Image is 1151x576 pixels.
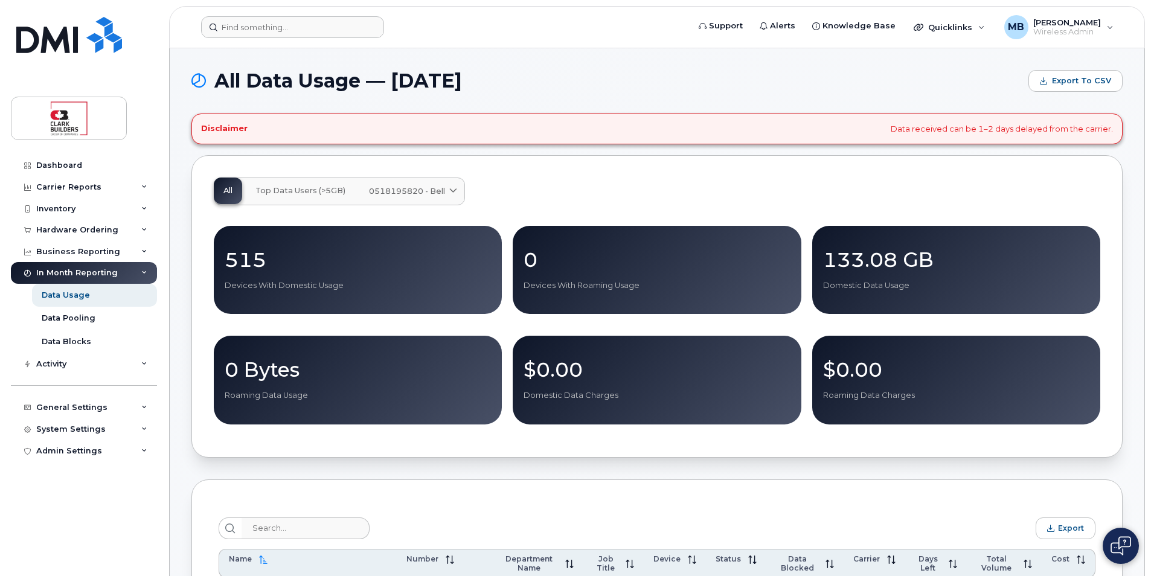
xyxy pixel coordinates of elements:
[229,554,252,563] span: Name
[225,359,491,380] p: 0 Bytes
[593,554,618,572] span: Job Title
[1028,70,1123,92] button: Export to CSV
[823,280,1089,291] p: Domestic Data Usage
[1052,75,1111,86] span: Export to CSV
[776,554,818,572] span: Data Blocked
[915,554,941,572] span: Days Left
[823,390,1089,401] p: Roaming Data Charges
[716,554,741,563] span: Status
[191,114,1123,144] div: Data received can be 1–2 days delayed from the carrier.
[976,554,1016,572] span: Total Volume
[524,280,790,291] p: Devices With Roaming Usage
[1111,536,1131,555] img: Open chat
[225,249,491,270] p: 515
[853,554,880,563] span: Carrier
[214,72,462,90] span: All Data Usage — [DATE]
[242,517,370,539] input: Search...
[524,390,790,401] p: Domestic Data Charges
[255,186,345,196] span: Top Data Users (>5GB)
[201,124,248,133] h4: Disclaimer
[524,249,790,270] p: 0
[653,554,681,563] span: Device
[1051,554,1069,563] span: Cost
[823,249,1089,270] p: 133.08 GB
[225,280,491,291] p: Devices With Domestic Usage
[369,185,445,197] span: 0518195820 - Bell
[823,359,1089,380] p: $0.00
[500,554,558,572] span: Department Name
[1058,523,1084,533] span: Export
[359,178,464,205] a: 0518195820 - Bell
[524,359,790,380] p: $0.00
[406,554,438,563] span: Number
[225,390,491,401] p: Roaming Data Usage
[1036,517,1095,539] button: Export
